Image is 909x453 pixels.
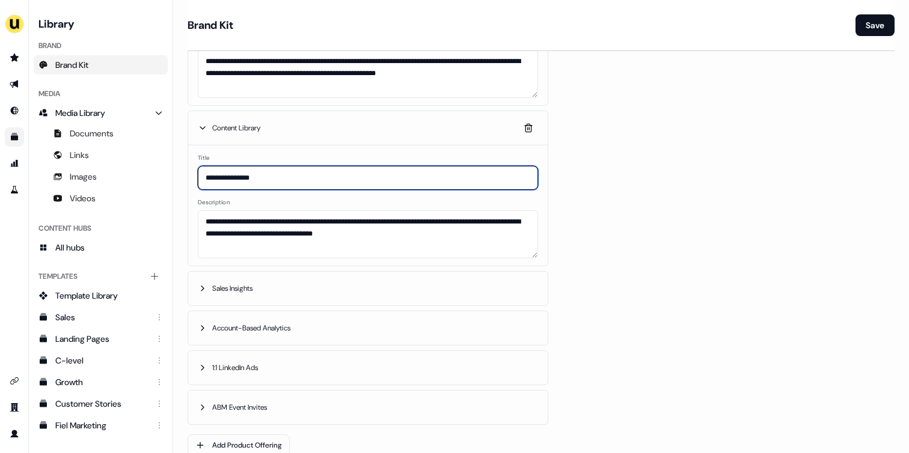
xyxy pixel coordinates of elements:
[198,197,538,208] label: Description
[198,153,538,163] label: Title
[55,333,148,345] div: Landing Pages
[34,394,168,413] a: Customer Stories
[188,391,548,424] button: ABM Event InvitesDelete offering
[5,101,24,120] a: Go to Inbound
[34,36,168,55] div: Brand
[5,74,24,94] a: Go to outbound experience
[34,14,168,31] h3: Library
[34,329,168,348] a: Landing Pages
[212,122,263,134] span: Content Library
[55,59,88,71] span: Brand Kit
[70,127,114,139] span: Documents
[212,282,255,294] span: Sales Insights
[34,308,168,327] a: Sales
[5,424,24,443] a: Go to profile
[212,401,269,413] span: ABM Event Invites
[188,18,233,32] h1: Brand Kit
[34,167,168,186] a: Images
[5,371,24,391] a: Go to integrations
[55,290,118,302] span: Template Library
[55,419,148,431] div: Fiel Marketing
[212,322,293,334] span: Account-Based Analytics
[34,189,168,208] a: Videos
[212,362,260,374] span: 1:1 LinkedIn Ads
[34,55,168,74] a: Brand Kit
[55,398,148,410] div: Customer Stories
[55,242,85,254] span: All hubs
[34,286,168,305] a: Template Library
[55,376,148,388] div: Growth
[188,351,548,385] button: 1:1 LinkedIn AdsDelete offering
[34,351,168,370] a: C-level
[34,124,168,143] a: Documents
[70,149,89,161] span: Links
[5,48,24,67] a: Go to prospects
[34,372,168,392] a: Growth
[70,192,96,204] span: Videos
[188,272,548,305] button: Sales InsightsDelete offering
[188,111,548,145] button: Content LibraryDelete offering
[5,180,24,199] a: Go to experiments
[55,311,148,323] div: Sales
[34,238,168,257] a: All hubs
[5,154,24,173] a: Go to attribution
[55,107,105,119] span: Media Library
[5,127,24,147] a: Go to templates
[34,145,168,165] a: Links
[34,219,168,238] div: Content Hubs
[55,354,148,366] div: C-level
[34,103,168,123] a: Media Library
[70,171,97,183] span: Images
[34,267,168,286] div: Templates
[519,118,538,138] button: Delete offering
[855,14,895,36] button: Save
[34,416,168,435] a: Fiel Marketing
[34,84,168,103] div: Media
[5,398,24,417] a: Go to team
[188,311,548,345] button: Account-Based AnalyticsDelete offering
